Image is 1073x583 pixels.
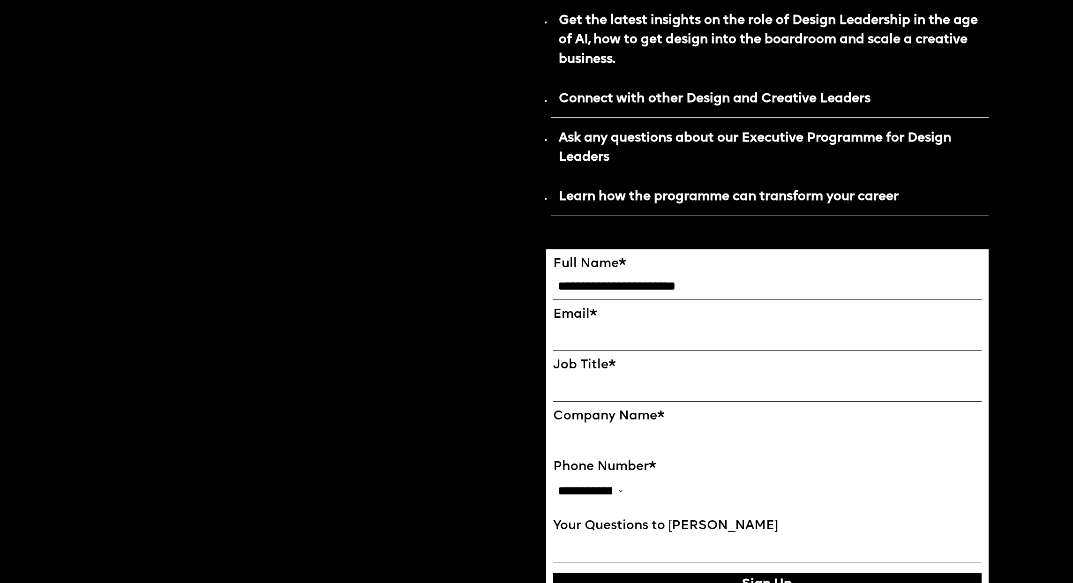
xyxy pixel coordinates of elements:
[559,190,899,203] strong: Learn how the programme can transform your career
[553,256,982,272] label: Full Name
[553,358,982,373] label: Job Title
[553,518,982,534] label: Your Questions to [PERSON_NAME]
[559,14,978,66] strong: Get the latest insights on the role of Design Leadership in the age of AI, how to get design into...
[559,92,870,105] strong: Connect with other Design and Creative Leaders
[559,132,951,164] strong: Ask any questions about our Executive Programme for Design Leaders
[553,409,982,424] label: Company Name
[553,307,982,322] label: Email
[553,459,982,475] label: Phone Number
